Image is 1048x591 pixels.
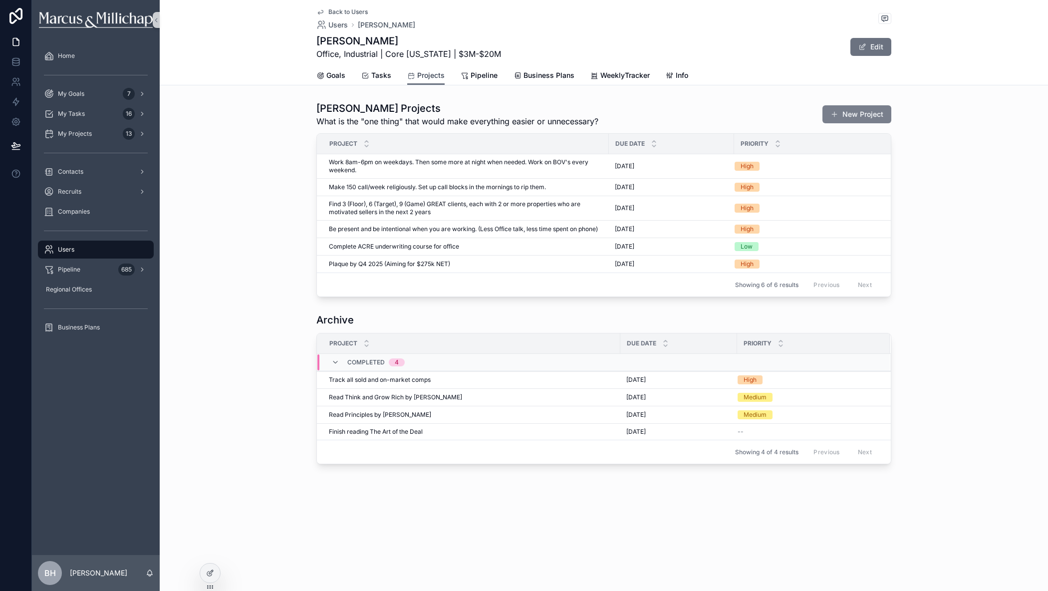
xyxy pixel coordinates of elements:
span: Home [58,52,75,60]
span: Project [329,140,357,148]
p: [PERSON_NAME] [70,568,127,578]
button: Edit [850,38,891,56]
span: What is the "one thing" that would make everything easier or unnecessary? [316,115,598,127]
a: Contacts [38,163,154,181]
a: Business Plans [38,318,154,336]
div: 7 [123,88,135,100]
a: High [735,183,886,192]
span: Regional Offices [46,286,92,294]
a: Tasks [361,66,391,86]
a: Finish reading The Art of the Deal [329,428,614,436]
a: High [735,260,886,269]
a: [PERSON_NAME] [358,20,415,30]
a: [DATE] [626,376,731,384]
span: Be present and be intentional when you are working. (Less Office talk, less time spent on phone) [329,225,598,233]
a: [DATE] [615,204,728,212]
div: Medium [744,410,767,419]
span: Back to Users [328,8,368,16]
div: 685 [118,264,135,276]
a: Home [38,47,154,65]
a: [DATE] [615,260,728,268]
a: High [735,225,886,234]
span: Pipeline [471,70,498,80]
span: Priority [744,339,772,347]
a: Recruits [38,183,154,201]
a: [DATE] [626,393,731,401]
a: My Goals7 [38,85,154,103]
a: [DATE] [615,243,728,251]
h1: [PERSON_NAME] [316,34,501,48]
span: Read Principles by [PERSON_NAME] [329,411,431,419]
span: Recruits [58,188,81,196]
a: Read Principles by [PERSON_NAME] [329,411,614,419]
span: My Tasks [58,110,85,118]
div: 13 [123,128,135,140]
span: Completed [347,358,385,366]
span: [DATE] [626,393,646,401]
a: Users [38,241,154,259]
span: Projects [417,70,445,80]
div: scrollable content [32,40,160,349]
a: [DATE] [615,225,728,233]
span: [DATE] [626,376,646,384]
a: Read Think and Grow Rich by [PERSON_NAME] [329,393,614,401]
a: [DATE] [615,162,728,170]
a: My Tasks16 [38,105,154,123]
a: High [735,162,886,171]
div: High [741,225,754,234]
div: Medium [744,393,767,402]
span: My Projects [58,130,92,138]
span: Complete ACRE underwriting course for office [329,243,459,251]
span: Project [329,339,357,347]
a: Track all sold and on-market comps [329,376,614,384]
a: Info [666,66,688,86]
span: [DATE] [615,183,634,191]
span: Office, Industrial | Core [US_STATE] | $3M-$20M [316,48,501,60]
div: High [741,162,754,171]
a: New Project [822,105,891,123]
div: 16 [123,108,135,120]
span: Track all sold and on-market comps [329,376,431,384]
span: Users [58,246,74,254]
span: Showing 6 of 6 results [735,281,798,289]
h1: [PERSON_NAME] Projects [316,101,598,115]
a: WeeklyTracker [590,66,650,86]
span: [DATE] [615,225,634,233]
span: Finish reading The Art of the Deal [329,428,423,436]
span: [DATE] [626,411,646,419]
a: Goals [316,66,345,86]
a: -- [738,428,878,436]
a: Work 8am-6pm on weekdays. Then some more at night when needed. Work on BOV's every weekend. [329,158,603,174]
a: [DATE] [626,411,731,419]
a: High [735,204,886,213]
h1: Archive [316,313,354,327]
span: Plaque by Q4 2025 (Aiming for $275k NET) [329,260,450,268]
span: Info [676,70,688,80]
a: [DATE] [626,428,731,436]
a: Pipeline [461,66,498,86]
span: -- [738,428,744,436]
a: Make 150 call/week religiously. Set up call blocks in the mornings to rip them. [329,183,603,191]
a: [DATE] [615,183,728,191]
a: Pipeline685 [38,261,154,279]
span: Contacts [58,168,83,176]
span: My Goals [58,90,84,98]
a: Business Plans [514,66,574,86]
a: Regional Offices [38,281,154,298]
span: Pipeline [58,266,80,274]
span: Users [328,20,348,30]
a: Find 3 (Floor), 6 (Target), 9 (Game) GREAT clients, each with 2 or more properties who are motiva... [329,200,603,216]
span: Due Date [615,140,645,148]
a: Companies [38,203,154,221]
span: Priority [741,140,769,148]
div: High [744,375,757,384]
span: Business Plans [524,70,574,80]
a: Be present and be intentional when you are working. (Less Office talk, less time spent on phone) [329,225,603,233]
a: Medium [738,393,878,402]
span: Tasks [371,70,391,80]
a: Low [735,242,886,251]
span: [DATE] [626,428,646,436]
a: Back to Users [316,8,368,16]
